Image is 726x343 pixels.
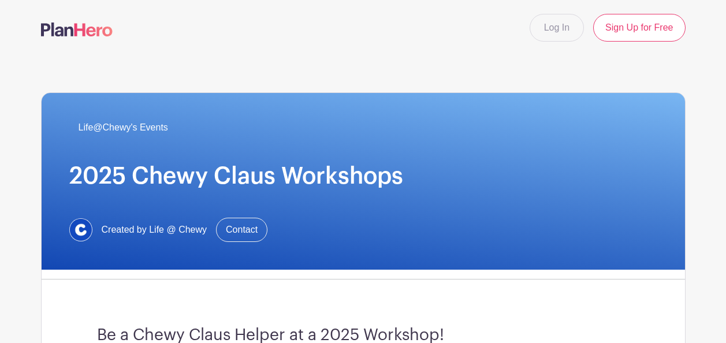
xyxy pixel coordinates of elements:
img: logo-507f7623f17ff9eddc593b1ce0a138ce2505c220e1c5a4e2b4648c50719b7d32.svg [41,23,113,36]
a: Log In [530,14,584,42]
img: 1629734264472.jfif [69,218,92,241]
span: Life@Chewy's Events [79,121,168,135]
h1: 2025 Chewy Claus Workshops [69,162,657,190]
span: Created by Life @ Chewy [102,223,207,237]
a: Contact [216,218,267,242]
a: Sign Up for Free [593,14,685,42]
